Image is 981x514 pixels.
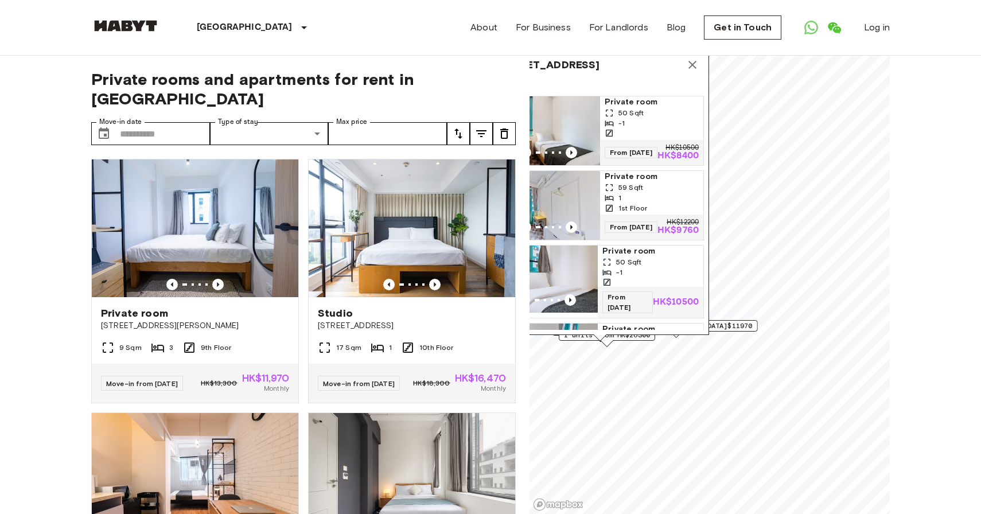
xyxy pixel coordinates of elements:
[618,182,643,193] span: 59 Sqft
[496,170,704,240] a: Marketing picture of unit HK-01-057-001-001Previous imagePrevious imagePrivate room59 Sqft11st Fl...
[318,320,506,332] span: [STREET_ADDRESS]
[455,373,506,383] span: HK$16,470
[496,245,704,318] a: Marketing picture of unit HK-01-057-004-002Previous imagePrevious imagePrivate room50 Sqft-1From ...
[566,147,577,158] button: Previous image
[470,21,497,34] a: About
[201,342,231,353] span: 9th Floor
[533,498,583,511] a: Mapbox logo
[601,321,753,331] span: 12 units from [GEOGRAPHIC_DATA]$11970
[605,96,699,108] span: Private room
[864,21,890,34] a: Log in
[447,122,470,145] button: tune
[497,96,600,165] img: Marketing picture of unit HK-01-057-004-001
[419,342,454,353] span: 10th Floor
[516,21,571,34] a: For Business
[605,147,657,158] span: From [DATE]
[92,122,115,145] button: Choose date
[336,117,367,127] label: Max price
[481,383,506,394] span: Monthly
[197,21,293,34] p: [GEOGRAPHIC_DATA]
[336,342,361,353] span: 17 Sqm
[308,159,516,403] a: Marketing picture of unit HK-01-001-016-01Previous imagePrevious imageStudio[STREET_ADDRESS]17 Sq...
[491,48,709,341] div: Map marker
[565,294,576,306] button: Previous image
[497,171,600,240] img: Marketing picture of unit HK-01-057-001-001
[616,257,641,267] span: 50 Sqft
[657,151,699,161] p: HK$8400
[496,58,599,72] span: [STREET_ADDRESS]
[91,69,516,108] span: Private rooms and apartments for rent in [GEOGRAPHIC_DATA]
[566,221,577,233] button: Previous image
[242,373,289,383] span: HK$11,970
[657,226,699,235] p: HK$9760
[218,117,258,127] label: Type of stay
[166,279,178,290] button: Previous image
[602,324,699,335] span: Private room
[605,221,657,233] span: From [DATE]
[101,320,289,332] span: [STREET_ADDRESS][PERSON_NAME]
[323,379,395,388] span: Move-in from [DATE]
[99,117,142,127] label: Move-in date
[653,298,699,307] p: HK$10500
[618,203,647,213] span: 1st Floor
[618,118,625,128] span: -1
[92,159,298,297] img: Marketing picture of unit HK-01-046-009-03
[667,219,699,226] p: HK$12200
[602,291,653,313] span: From [DATE]
[470,122,493,145] button: tune
[704,15,781,40] a: Get in Touch
[429,279,441,290] button: Previous image
[667,21,686,34] a: Blog
[589,21,648,34] a: For Landlords
[496,96,704,166] a: Marketing picture of unit HK-01-057-004-001Previous imagePrevious imagePrivate room50 Sqft-1From ...
[496,81,704,91] span: 5 units
[91,20,160,32] img: Habyt
[616,267,622,278] span: -1
[264,383,289,394] span: Monthly
[169,342,173,353] span: 3
[309,159,515,297] img: Marketing picture of unit HK-01-001-016-01
[383,279,395,290] button: Previous image
[106,379,178,388] span: Move-in from [DATE]
[101,306,168,320] span: Private room
[823,16,846,39] a: Open WeChat
[91,159,299,403] a: Marketing picture of unit HK-01-046-009-03Previous imagePrevious imagePrivate room[STREET_ADDRESS...
[119,342,142,353] span: 9 Sqm
[602,246,699,257] span: Private room
[497,324,598,391] img: Marketing picture of unit HK-01-057-001-003
[212,279,224,290] button: Previous image
[201,378,237,388] span: HK$13,300
[389,342,392,353] span: 1
[605,171,699,182] span: Private room
[318,306,353,320] span: Studio
[413,378,450,388] span: HK$18,300
[800,16,823,39] a: Open WhatsApp
[665,145,699,151] p: HK$10500
[493,122,516,145] button: tune
[618,108,644,118] span: 50 Sqft
[618,193,621,203] span: 1
[497,246,598,313] img: Marketing picture of unit HK-01-057-004-002
[496,323,704,398] a: Marketing picture of unit HK-01-057-001-003Previous imagePrevious imagePrivate room72 Sqft11st Fl...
